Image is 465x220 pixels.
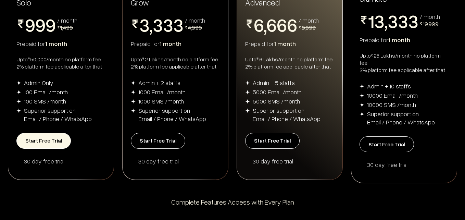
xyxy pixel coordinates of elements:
[367,82,411,90] div: Admin + 10 staffs
[302,24,316,31] span: 9,999
[60,24,73,31] span: 1,499
[131,56,220,70] div: Upto 2 Lakhs/month no platform fee 2% platform fee applicable after that
[245,20,254,28] img: pricing-rupee
[142,56,144,61] sup: ₹
[423,20,439,27] span: 19,999
[420,22,423,25] img: pricing-rupee
[138,88,186,96] div: 1000 Email /month
[253,78,295,87] div: Admin + 5 staffs
[360,136,414,152] button: Start Free Trial
[299,17,319,23] div: / month
[139,15,184,34] span: 3,333
[360,52,449,74] div: Upto 25 Lakhs/month no platform fee 2% platform fee applicable after that
[367,110,435,126] div: Superior support on Email / Phone / WhatsApp
[360,16,368,24] img: pricing-rupee
[245,90,250,95] img: img
[245,81,250,85] img: img
[16,133,71,149] button: Start Free Trial
[299,26,301,28] img: pricing-rupee
[253,88,302,96] div: 5000 Email /month
[138,157,220,165] div: 30 day free trial
[253,106,321,123] div: Superior support on Email / Phone / WhatsApp
[16,99,21,104] img: img
[388,36,410,44] span: 1 month
[185,17,205,23] div: / month
[131,90,136,95] img: img
[25,15,56,34] span: 999
[245,99,250,104] img: img
[188,24,202,31] span: 4,999
[16,90,21,95] img: img
[367,160,449,169] div: 30 day free trial
[360,93,364,98] img: img
[24,106,92,123] div: Superior support on Email / Phone / WhatsApp
[131,20,139,28] img: pricing-rupee
[367,100,416,109] div: 10000 SMS /month
[160,40,181,47] span: 1 month
[28,56,30,61] sup: ₹
[420,13,440,20] div: / month
[256,56,259,61] sup: ₹
[24,97,66,105] div: 100 SMS /month
[57,26,60,28] img: pricing-rupee
[245,39,334,48] div: Prepaid for
[367,91,418,99] div: 10000 Email /month
[360,84,364,89] img: img
[371,52,373,58] sup: ₹
[274,40,296,47] span: 1 month
[245,133,300,149] button: Start Free Trial
[16,108,21,113] img: img
[57,17,77,23] div: / month
[16,20,25,28] img: pricing-rupee
[16,56,105,70] div: Upto 50,000/month no platform fee 2% platform fee applicable after that
[368,12,418,30] span: 13,333
[131,99,136,104] img: img
[360,112,364,117] img: img
[138,97,184,105] div: 1000 SMS /month
[131,81,136,85] img: img
[24,78,53,87] div: Admin Only
[253,97,300,105] div: 5000 SMS /month
[131,39,220,48] div: Prepaid for
[131,133,185,149] button: Start Free Trial
[245,108,250,113] img: img
[360,36,449,44] div: Prepaid for
[16,39,105,48] div: Prepaid for
[245,56,334,70] div: Upto 6 Lakhs/month no platform fee 2% platform fee applicable after that
[185,26,188,28] img: pricing-rupee
[253,157,334,165] div: 30 day free trial
[138,78,180,87] div: Admin + 2 staffs
[24,157,105,165] div: 30 day free trial
[138,106,206,123] div: Superior support on Email / Phone / WhatsApp
[131,108,136,113] img: img
[45,40,67,47] span: 1 month
[254,15,297,34] span: 6,666
[24,88,68,96] div: 100 Email /month
[16,81,21,85] img: img
[360,102,364,107] img: img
